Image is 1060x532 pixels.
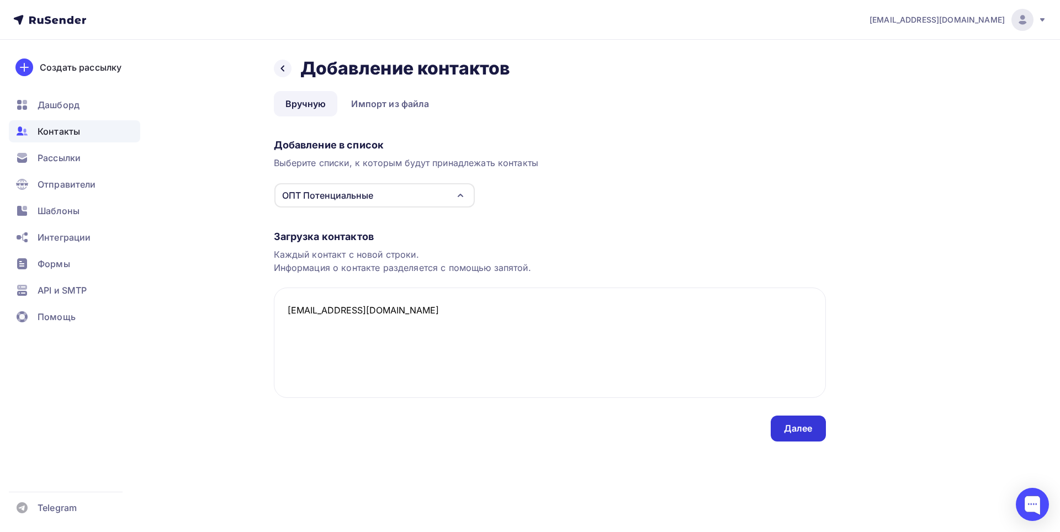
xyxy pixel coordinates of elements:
div: Создать рассылку [40,61,121,74]
span: Помощь [38,310,76,323]
a: Вручную [274,91,338,116]
a: Контакты [9,120,140,142]
a: Шаблоны [9,200,140,222]
span: API и SMTP [38,284,87,297]
span: Telegram [38,501,77,514]
span: [EMAIL_ADDRESS][DOMAIN_NAME] [870,14,1005,25]
a: Рассылки [9,147,140,169]
a: Дашборд [9,94,140,116]
a: Формы [9,253,140,275]
span: Интеграции [38,231,91,244]
div: Далее [784,422,813,435]
h2: Добавление контактов [300,57,511,79]
span: Отправители [38,178,96,191]
a: [EMAIL_ADDRESS][DOMAIN_NAME] [870,9,1047,31]
div: ОПТ Потенциальные [282,189,373,202]
span: Контакты [38,125,80,138]
div: Добавление в список [274,139,826,152]
span: Формы [38,257,70,270]
div: Каждый контакт с новой строки. Информация о контакте разделяется с помощью запятой. [274,248,826,274]
span: Дашборд [38,98,79,111]
div: Выберите списки, к которым будут принадлежать контакты [274,156,826,169]
a: Импорт из файла [340,91,441,116]
button: ОПТ Потенциальные [274,183,475,208]
span: Рассылки [38,151,81,164]
span: Шаблоны [38,204,79,217]
a: Отправители [9,173,140,195]
div: Загрузка контактов [274,230,826,243]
